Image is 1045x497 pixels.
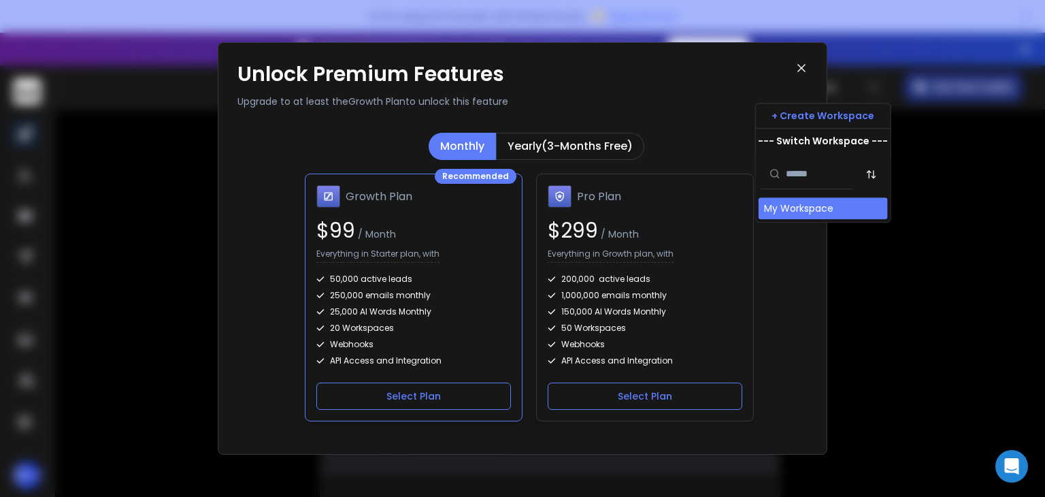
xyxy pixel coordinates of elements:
[548,248,674,263] p: Everything in Growth plan, with
[237,95,795,108] p: Upgrade to at least the Growth Plan to unlock this feature
[316,290,511,301] div: 250,000 emails monthly
[772,109,874,123] p: + Create Workspace
[548,290,742,301] div: 1,000,000 emails monthly
[858,161,885,188] button: Sort by Sort A-Z
[316,355,511,366] div: API Access and Integration
[316,185,340,208] img: Growth Plan icon
[756,103,891,128] button: + Create Workspace
[548,274,742,285] div: 200,000 active leads
[316,248,439,263] p: Everything in Starter plan, with
[346,189,412,205] h1: Growth Plan
[316,216,355,245] span: $ 99
[429,133,496,160] button: Monthly
[598,227,639,241] span: / Month
[435,169,516,184] div: Recommended
[548,216,598,245] span: $ 299
[237,62,795,86] h1: Unlock Premium Features
[577,189,621,205] h1: Pro Plan
[548,323,742,334] div: 50 Workspaces
[548,355,742,366] div: API Access and Integration
[758,134,888,148] p: --- Switch Workspace ---
[316,274,511,285] div: 50,000 active leads
[316,306,511,317] div: 25,000 AI Words Monthly
[764,202,833,215] div: My Workspace
[548,185,571,208] img: Pro Plan icon
[496,133,644,160] button: Yearly(3-Months Free)
[548,306,742,317] div: 150,000 AI Words Monthly
[355,227,396,241] span: / Month
[316,339,511,350] div: Webhooks
[995,450,1028,483] div: Open Intercom Messenger
[316,383,511,410] button: Select Plan
[316,323,511,334] div: 20 Workspaces
[548,339,742,350] div: Webhooks
[548,383,742,410] button: Select Plan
